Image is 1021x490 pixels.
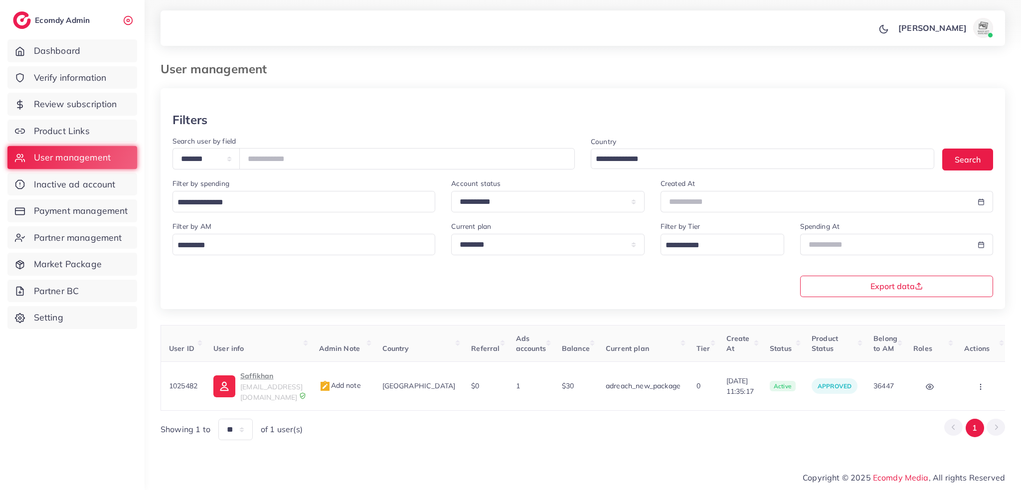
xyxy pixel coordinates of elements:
h3: User management [161,62,275,76]
a: logoEcomdy Admin [13,11,92,29]
span: Inactive ad account [34,178,116,191]
label: Current plan [451,221,491,231]
span: $0 [471,381,479,390]
input: Search for option [174,238,422,253]
a: Saffikhan[EMAIL_ADDRESS][DOMAIN_NAME] [213,370,303,402]
span: Review subscription [34,98,117,111]
input: Search for option [592,152,921,167]
p: Saffikhan [240,370,303,382]
span: of 1 user(s) [261,424,303,435]
span: Payment management [34,204,128,217]
span: Setting [34,311,63,324]
img: avatar [973,18,993,38]
span: 36447 [873,381,894,390]
span: Copyright © 2025 [803,472,1005,484]
a: Partner management [7,226,137,249]
img: ic-user-info.36bf1079.svg [213,375,235,397]
span: Actions [964,344,990,353]
a: Payment management [7,199,137,222]
div: Search for option [661,234,784,255]
span: Export data [870,282,923,290]
span: active [770,381,796,392]
span: Add note [319,381,361,390]
a: User management [7,146,137,169]
input: Search for option [174,195,422,210]
div: Search for option [172,234,435,255]
img: 9CAL8B2pu8EFxCJHYAAAAldEVYdGRhdGU6Y3JlYXRlADIwMjItMTItMDlUMDQ6NTg6MzkrMDA6MDBXSlgLAAAAJXRFWHRkYXR... [299,392,306,399]
span: Roles [913,344,932,353]
span: Market Package [34,258,102,271]
span: Product Links [34,125,90,138]
div: Search for option [172,191,435,212]
a: Inactive ad account [7,173,137,196]
a: Market Package [7,253,137,276]
a: Ecomdy Media [873,473,929,483]
label: Spending At [800,221,840,231]
div: Search for option [591,149,934,169]
span: adreach_new_package [606,381,681,390]
label: Search user by field [172,136,236,146]
span: User ID [169,344,194,353]
span: Verify information [34,71,107,84]
span: Current plan [606,344,649,353]
a: Setting [7,306,137,329]
span: [GEOGRAPHIC_DATA] [382,381,456,390]
ul: Pagination [944,419,1005,437]
a: Product Links [7,120,137,143]
span: [DATE] 11:35:17 [726,376,754,396]
span: [EMAIL_ADDRESS][DOMAIN_NAME] [240,382,303,401]
span: User info [213,344,244,353]
label: Country [591,137,616,147]
span: Partner BC [34,285,79,298]
span: Admin Note [319,344,360,353]
a: Review subscription [7,93,137,116]
span: User management [34,151,111,164]
span: Balance [562,344,590,353]
span: 1025482 [169,381,197,390]
img: admin_note.cdd0b510.svg [319,380,331,392]
button: Search [942,149,993,170]
span: Ads accounts [516,334,546,353]
span: Dashboard [34,44,80,57]
h2: Ecomdy Admin [35,15,92,25]
label: Filter by Tier [661,221,700,231]
span: Referral [471,344,500,353]
span: Status [770,344,792,353]
img: logo [13,11,31,29]
span: $30 [562,381,574,390]
span: 1 [516,381,520,390]
button: Export data [800,276,994,297]
h3: Filters [172,113,207,127]
a: Dashboard [7,39,137,62]
label: Filter by spending [172,178,229,188]
label: Account status [451,178,501,188]
span: Partner management [34,231,122,244]
label: Created At [661,178,695,188]
a: Verify information [7,66,137,89]
span: 0 [696,381,700,390]
p: [PERSON_NAME] [898,22,967,34]
span: Belong to AM [873,334,897,353]
span: approved [818,382,851,390]
span: Create At [726,334,750,353]
span: Tier [696,344,710,353]
label: Filter by AM [172,221,211,231]
a: [PERSON_NAME]avatar [893,18,997,38]
button: Go to page 1 [966,419,984,437]
a: Partner BC [7,280,137,303]
span: Product Status [812,334,838,353]
span: Showing 1 to [161,424,210,435]
span: , All rights Reserved [929,472,1005,484]
span: Country [382,344,409,353]
input: Search for option [662,238,771,253]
